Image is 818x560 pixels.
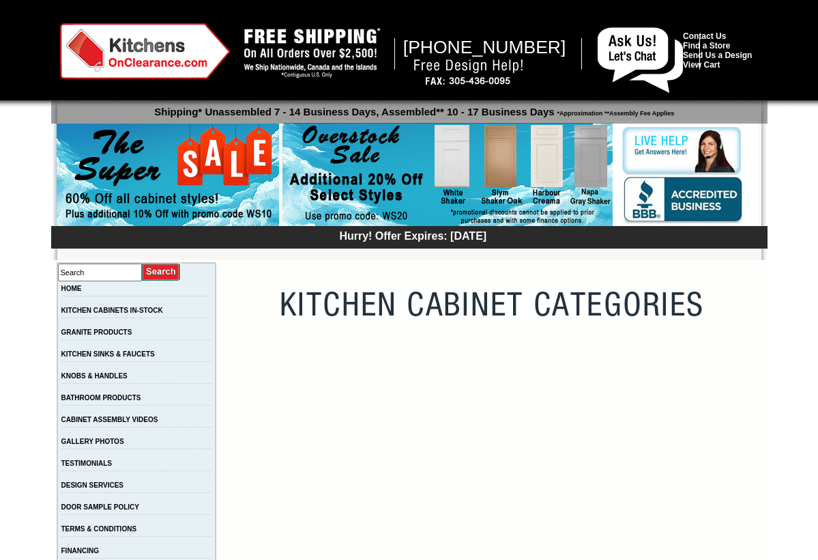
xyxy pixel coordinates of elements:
a: BATHROOM PRODUCTS [61,394,141,402]
a: KITCHEN SINKS & FAUCETS [61,350,155,358]
a: GRANITE PRODUCTS [61,328,132,336]
a: HOME [61,285,82,292]
a: FINANCING [61,547,100,555]
p: Shipping* Unassembled 7 - 14 Business Days, Assembled** 10 - 17 Business Days [58,100,768,117]
a: View Cart [683,60,720,70]
input: Submit [142,263,181,281]
span: *Approximation **Assembly Fee Applies [555,107,675,117]
a: DOOR SAMPLE POLICY [61,503,139,511]
a: KNOBS & HANDLES [61,372,128,380]
a: Send Us a Design [683,51,752,60]
span: [PHONE_NUMBER] [403,37,566,57]
a: CABINET ASSEMBLY VIDEOS [61,416,158,423]
img: Kitchens on Clearance Logo [60,23,231,79]
a: Find a Store [683,41,730,51]
a: KITCHEN CABINETS IN-STOCK [61,307,163,314]
a: GALLERY PHOTOS [61,438,124,445]
a: DESIGN SERVICES [61,481,124,489]
a: TESTIMONIALS [61,460,112,467]
div: Hurry! Offer Expires: [DATE] [58,228,768,242]
a: Contact Us [683,31,726,41]
a: TERMS & CONDITIONS [61,525,137,533]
